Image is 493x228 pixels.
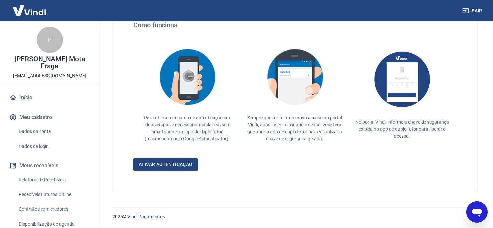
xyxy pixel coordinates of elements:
[8,110,91,125] button: Meu cadastro
[133,158,198,171] a: Ativar autenticação
[16,140,91,153] a: Dados de login
[127,214,165,219] a: Vindi Pagamentos
[246,114,343,142] p: Sempre que for feito um novo acesso no portal Vindi, após inserir o usuário e senha, você terá qu...
[461,5,485,17] button: Sair
[139,114,236,142] p: Para utilizar o recurso de autenticação em duas etapas é necessário instalar em seu smartphone um...
[16,202,91,216] a: Contratos com credores
[112,213,477,220] p: 2025 ©
[466,201,488,223] iframe: Botão para abrir a janela de mensagens
[16,173,91,187] a: Relatório de Recebíveis
[8,0,51,21] img: Vindi
[8,90,91,105] a: Início
[262,45,328,109] img: explication-mfa3.c449ef126faf1c3e3bb9.png
[16,188,91,201] a: Recebíveis Futuros Online
[5,56,94,70] p: [PERSON_NAME] Mota Fraga
[8,158,91,173] button: Meus recebíveis
[354,119,451,140] p: No portal Vindi, informe a chave de segurança exibida no app de duplo fator para liberar o acesso.
[13,72,86,79] p: [EMAIL_ADDRESS][DOMAIN_NAME]
[16,125,91,138] a: Dados da conta
[154,45,220,109] img: explication-mfa2.908d58f25590a47144d3.png
[369,45,435,114] img: AUbNX1O5CQAAAABJRU5ErkJggg==
[133,21,456,29] h4: Como funciona
[37,27,63,53] div: P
